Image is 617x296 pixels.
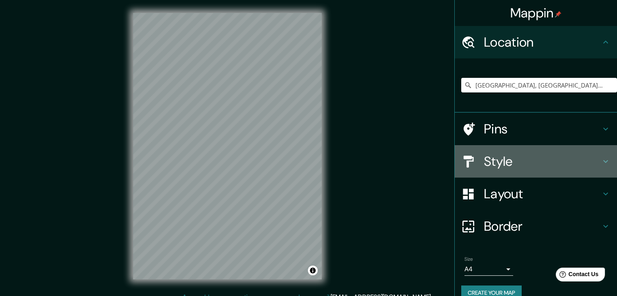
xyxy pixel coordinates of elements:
button: Toggle attribution [308,266,318,275]
div: Layout [455,178,617,210]
input: Pick your city or area [461,78,617,92]
div: Border [455,210,617,242]
label: Size [464,256,473,263]
canvas: Map [133,13,322,279]
h4: Mappin [510,5,562,21]
div: Pins [455,113,617,145]
h4: Location [484,34,601,50]
h4: Layout [484,186,601,202]
h4: Border [484,218,601,234]
h4: Style [484,153,601,169]
iframe: Help widget launcher [545,264,608,287]
div: Location [455,26,617,58]
h4: Pins [484,121,601,137]
div: A4 [464,263,513,276]
div: Style [455,145,617,178]
img: pin-icon.png [555,11,561,17]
